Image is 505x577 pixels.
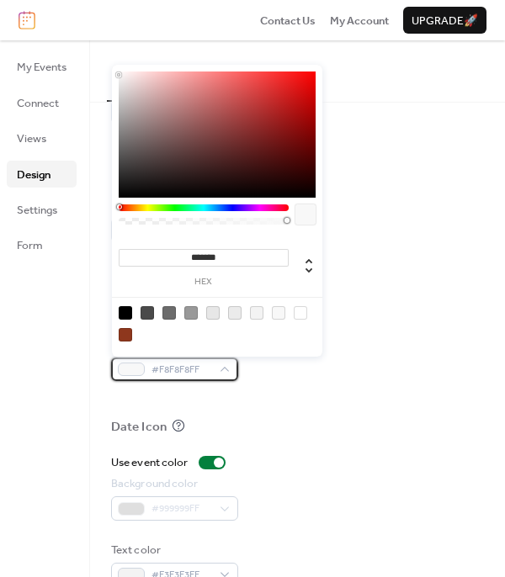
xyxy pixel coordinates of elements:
[19,11,35,29] img: logo
[17,59,66,76] span: My Events
[184,306,198,320] div: rgb(153, 153, 153)
[272,306,285,320] div: rgb(248, 248, 248)
[17,167,50,183] span: Design
[206,306,220,320] div: rgb(231, 231, 231)
[7,124,77,151] a: Views
[7,53,77,80] a: My Events
[111,419,167,436] div: Date Icon
[403,7,486,34] button: Upgrade🚀
[17,130,46,147] span: Views
[17,202,57,219] span: Settings
[260,12,316,29] a: Contact Us
[228,306,242,320] div: rgb(235, 235, 235)
[151,362,211,378] span: #F8F8F8FF
[250,306,263,320] div: rgb(243, 243, 243)
[111,542,235,558] div: Text color
[412,13,478,29] span: Upgrade 🚀
[160,40,239,99] button: Typography
[111,454,189,471] div: Use event color
[7,196,77,223] a: Settings
[17,237,43,254] span: Form
[330,12,389,29] a: My Account
[162,306,176,320] div: rgb(108, 108, 108)
[7,231,77,258] a: Form
[7,161,77,188] a: Design
[330,13,389,29] span: My Account
[17,95,59,112] span: Connect
[119,278,289,287] label: hex
[260,13,316,29] span: Contact Us
[107,40,160,101] button: Colors
[119,306,132,320] div: rgb(0, 0, 0)
[294,306,307,320] div: rgb(255, 255, 255)
[119,328,132,341] div: rgb(142, 55, 29)
[141,306,154,320] div: rgb(74, 74, 74)
[7,89,77,116] a: Connect
[111,475,235,492] div: Background color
